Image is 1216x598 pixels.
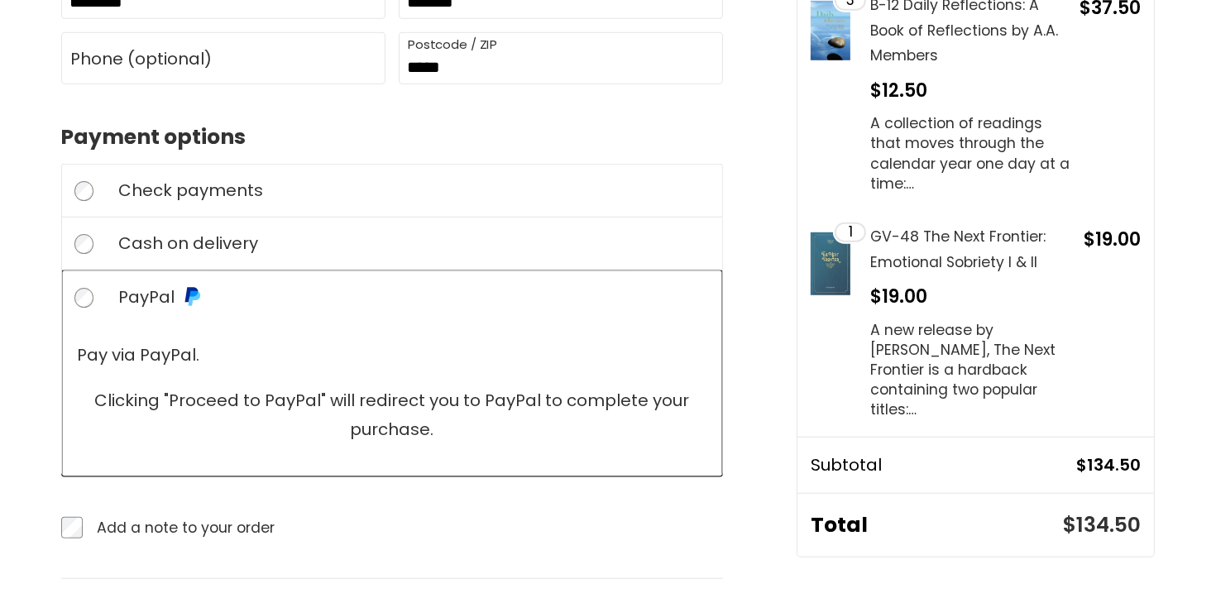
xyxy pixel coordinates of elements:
[1076,451,1141,480] span: $134.50
[870,284,927,309] span: $19.00
[97,517,275,538] span: Add a note to your order
[811,451,1076,480] span: Subtotal
[70,46,212,71] label: Phone (optional)
[1063,510,1141,539] span: $134.50
[119,287,175,307] span: PayPal
[1084,227,1141,252] span: $19.00
[119,233,259,253] span: Cash on delivery
[811,232,850,295] img: GV-48 The Next Frontier: Emotional Sobriety I &#038; II
[870,113,1070,193] p: A collection of readings that moves through the calendar year one day at a time:…
[74,288,94,308] input: PayPalPayPal
[870,224,1074,275] h3: GV-48 The Next Frontier: Emotional Sobriety I & II
[119,180,264,200] span: Check payments
[74,234,94,254] input: Cash on delivery
[78,386,706,444] p: Clicking "Proceed to PayPal" will redirect you to PayPal to complete your purchase.
[61,32,385,84] input: Phone (optional)
[399,32,723,84] input: Postcode / ZIP
[61,124,723,151] h2: Payment options
[870,78,927,103] span: $12.50
[182,286,202,306] img: PayPal
[61,517,83,538] input: Add a note to your order
[870,320,1074,419] p: A new release by [PERSON_NAME], The Next Frontier is a hardback containing two popular titles:…
[811,507,1063,543] span: Total
[408,36,497,55] label: Postcode / ZIP
[78,341,706,370] p: Pay via PayPal.
[811,1,850,60] img: B-12 Daily Reflections: A Book of Reflections by A.A. Members
[849,225,853,240] span: 1
[74,181,94,201] input: Check payments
